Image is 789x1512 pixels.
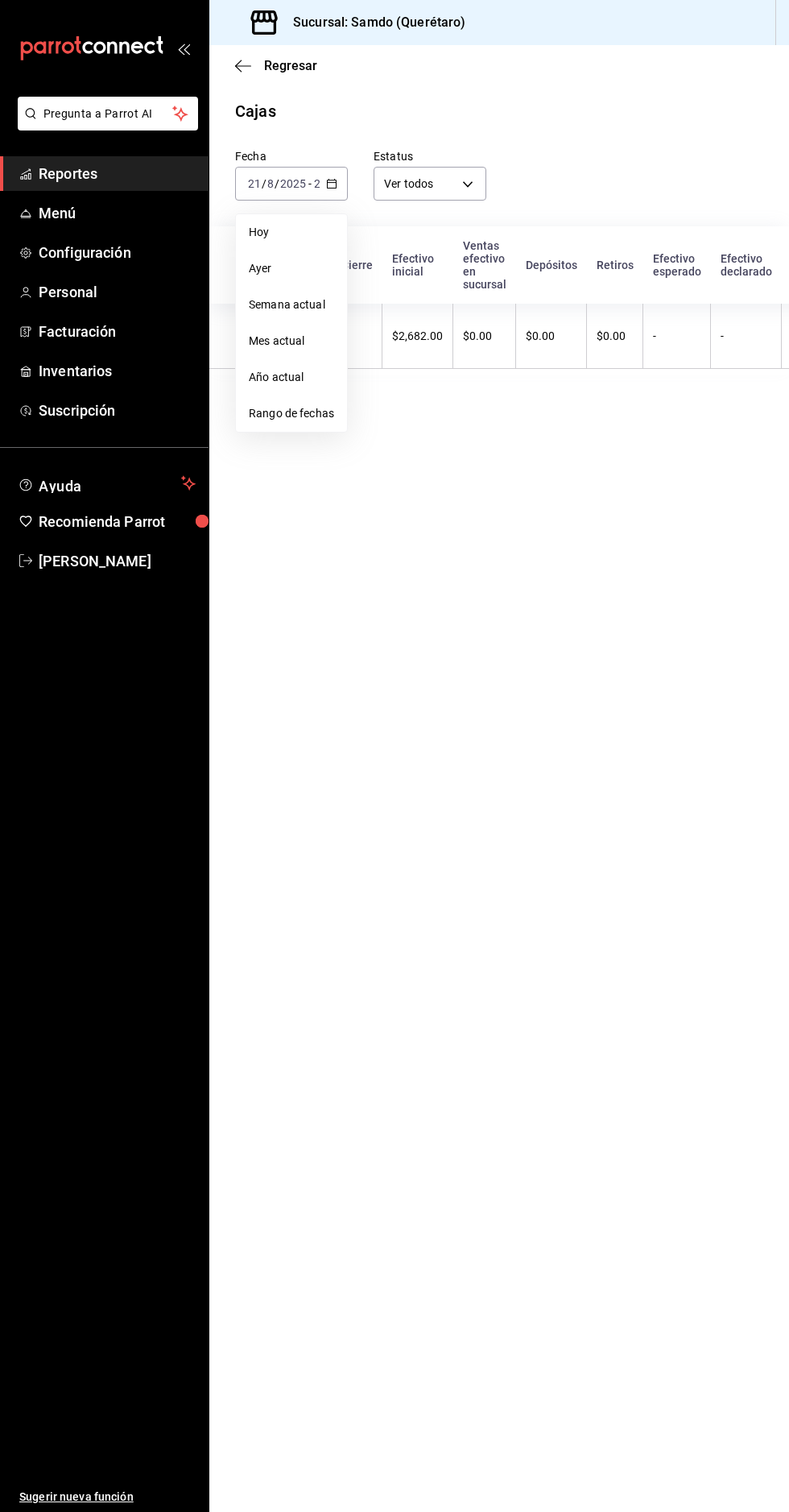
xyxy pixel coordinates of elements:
span: Ayuda [39,474,175,493]
span: Hoy [249,224,334,241]
span: / [275,177,279,190]
span: Inventarios [39,360,196,382]
h3: Sucursal: Samdo (Querétaro) [280,13,466,32]
span: Regresar [264,58,317,73]
span: Personal [39,281,196,303]
span: Configuración [39,242,196,263]
button: Regresar [235,58,317,73]
span: Suscripción [39,400,196,421]
button: open_drawer_menu [177,42,190,55]
span: Semana actual [249,296,334,313]
div: $0.00 [597,329,633,342]
span: Mes actual [249,333,334,350]
div: - [721,329,771,342]
span: Facturación [39,321,196,342]
div: - [341,329,372,342]
div: Ventas efectivo en sucursal [463,239,506,291]
div: $2,682.00 [392,329,443,342]
div: Ver todos [374,167,486,201]
div: Efectivo inicial [392,252,444,278]
input: -- [313,177,328,190]
span: Pregunta a Parrot AI [43,106,173,122]
input: -- [266,177,275,190]
span: Menú [39,202,196,224]
div: Retiros [597,259,634,271]
span: Año actual [249,369,334,386]
div: Cierre [341,259,373,271]
input: ---- [279,177,307,190]
button: Pregunta a Parrot AI [18,97,198,130]
div: Efectivo declarado [721,252,772,278]
div: - [653,329,700,342]
div: Depósitos [526,259,577,271]
div: Efectivo esperado [653,252,701,278]
input: -- [247,177,262,190]
span: Recomienda Parrot [39,511,196,532]
span: Reportes [39,163,196,184]
span: Ayer [249,260,334,277]
span: [PERSON_NAME] [39,550,196,572]
div: $0.00 [526,329,576,342]
span: Rango de fechas [249,405,334,422]
div: $0.00 [463,329,506,342]
div: Cajas [235,99,276,123]
label: Fecha [235,151,348,162]
label: Estatus [374,151,486,162]
a: Pregunta a Parrot AI [11,117,198,134]
span: Sugerir nueva función [19,1489,196,1506]
span: - [308,177,312,190]
span: / [262,177,266,190]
